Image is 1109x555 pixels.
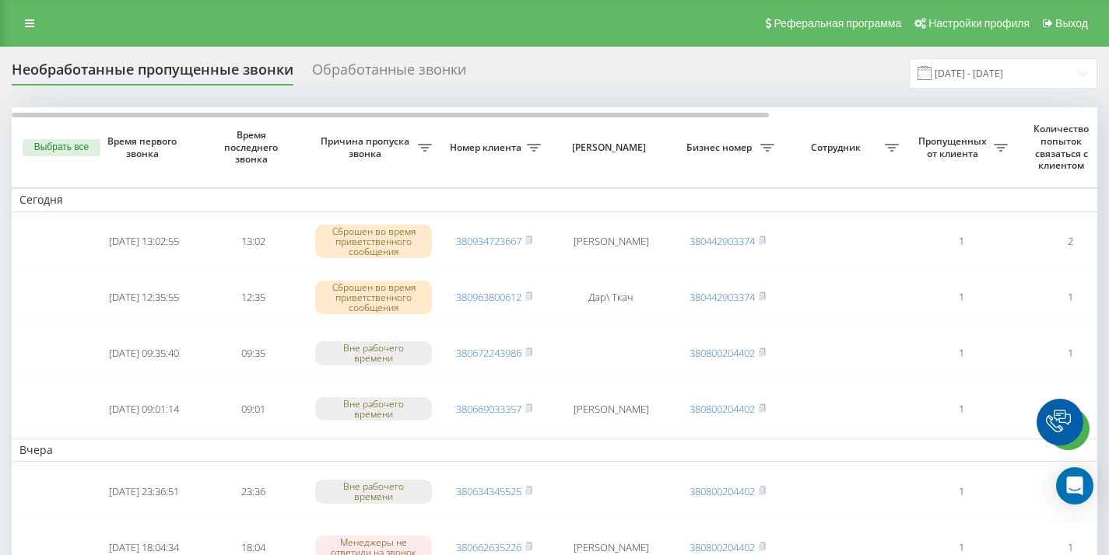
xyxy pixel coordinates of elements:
[690,540,755,554] a: 380800204402
[790,141,885,154] span: Сотрудник
[907,215,1016,268] td: 1
[315,135,418,159] span: Причина пропуска звонка
[549,382,673,435] td: [PERSON_NAME]
[456,484,521,498] a: 380634345525
[774,17,901,30] span: Реферальная программа
[456,234,521,248] a: 380934723667
[690,290,755,304] a: 380442903374
[315,281,432,315] div: Сброшен во время приветственного сообщения
[312,61,466,86] div: Обработанные звонки
[198,271,307,324] td: 12:35
[89,215,198,268] td: [DATE] 13:02:55
[447,141,527,154] span: Номер клиента
[549,271,673,324] td: Дар\ Ткач
[315,341,432,365] div: Вне рабочего времени
[198,465,307,518] td: 23:36
[1056,467,1093,504] div: Open Intercom Messenger
[89,271,198,324] td: [DATE] 12:35:55
[907,271,1016,324] td: 1
[690,484,755,498] a: 380800204402
[928,17,1030,30] span: Настройки профиля
[198,382,307,435] td: 09:01
[690,402,755,416] a: 380800204402
[1055,17,1088,30] span: Выход
[690,346,755,360] a: 380800204402
[23,139,100,156] button: Выбрать все
[456,346,521,360] a: 380672243986
[907,465,1016,518] td: 1
[198,215,307,268] td: 13:02
[456,290,521,304] a: 380963800612
[12,61,293,86] div: Необработанные пропущенные звонки
[315,397,432,421] div: Вне рабочего времени
[89,465,198,518] td: [DATE] 23:36:51
[907,326,1016,379] td: 1
[690,234,755,248] a: 380442903374
[562,141,660,154] span: [PERSON_NAME]
[89,326,198,379] td: [DATE] 09:35:40
[681,141,760,154] span: Бизнес номер
[914,135,994,159] span: Пропущенных от клиента
[211,129,295,166] span: Время последнего звонка
[315,480,432,503] div: Вне рабочего времени
[198,326,307,379] td: 09:35
[549,215,673,268] td: [PERSON_NAME]
[907,382,1016,435] td: 1
[315,225,432,259] div: Сброшен во время приветственного сообщения
[1023,123,1103,171] span: Количество попыток связаться с клиентом
[456,540,521,554] a: 380662635226
[102,135,186,159] span: Время первого звонка
[456,402,521,416] a: 380669033357
[89,382,198,435] td: [DATE] 09:01:14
